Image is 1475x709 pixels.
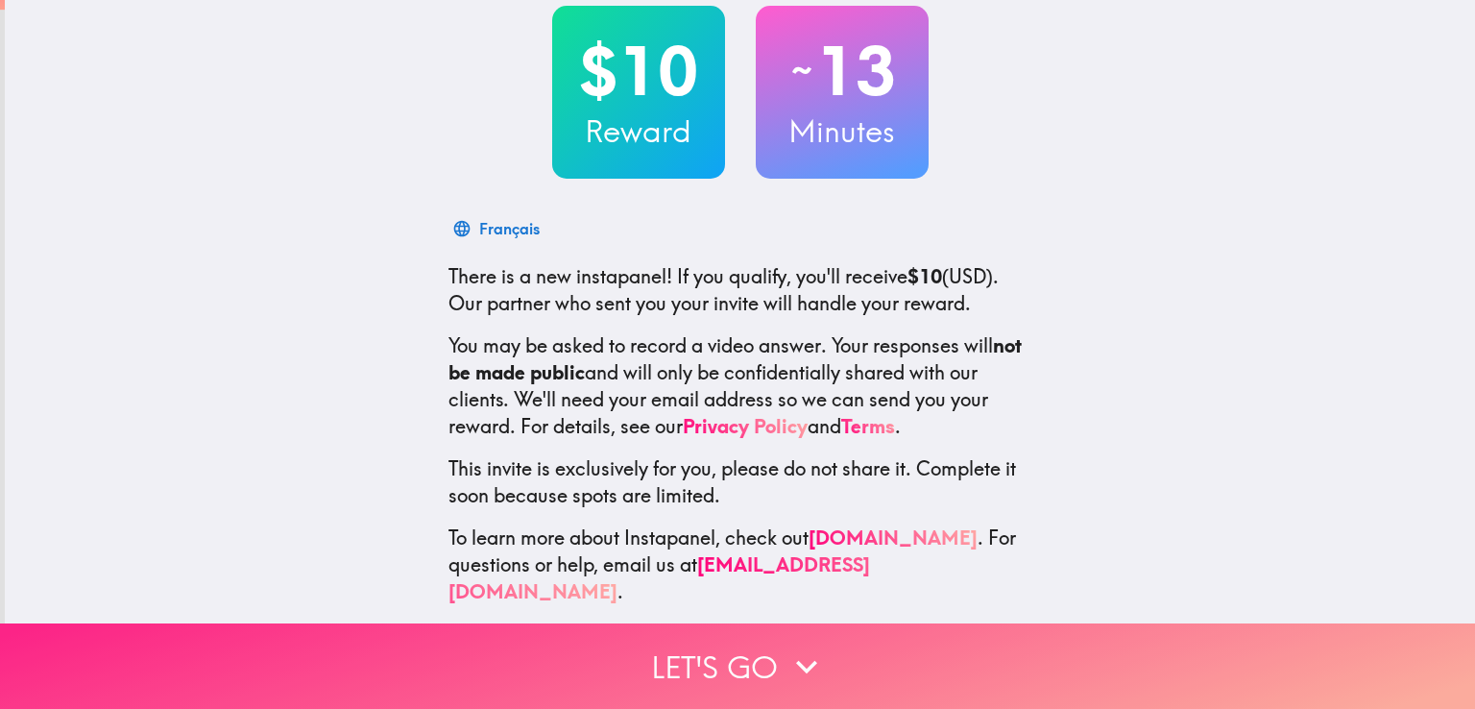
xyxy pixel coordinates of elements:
span: ~ [788,41,815,99]
h3: Reward [552,110,725,153]
p: This invite is exclusively for you, please do not share it. Complete it soon because spots are li... [448,455,1032,509]
a: Terms [841,414,895,438]
p: You may be asked to record a video answer. Your responses will and will only be confidentially sh... [448,332,1032,440]
h3: Minutes [756,110,929,153]
a: [DOMAIN_NAME] [809,526,978,550]
button: Français [448,209,547,248]
b: $10 [907,264,942,288]
div: Français [479,215,540,242]
span: There is a new instapanel! [448,264,672,288]
p: To learn more about Instapanel, check out . For questions or help, email us at . [448,525,1032,605]
a: [EMAIL_ADDRESS][DOMAIN_NAME] [448,552,870,603]
a: Privacy Policy [683,414,808,438]
h2: $10 [552,32,725,110]
b: not be made public [448,333,1022,384]
h2: 13 [756,32,929,110]
p: If you qualify, you'll receive (USD) . Our partner who sent you your invite will handle your reward. [448,263,1032,317]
